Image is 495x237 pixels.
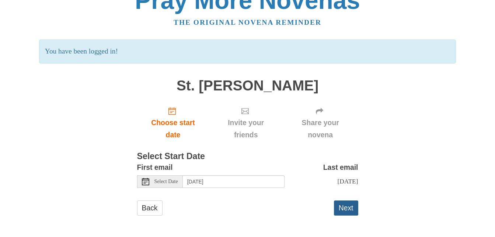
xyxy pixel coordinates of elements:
[334,200,358,216] button: Next
[154,179,178,184] span: Select Date
[216,117,275,141] span: Invite your friends
[283,101,358,145] div: Click "Next" to confirm your start date first.
[137,161,173,174] label: First email
[337,178,358,185] span: [DATE]
[137,152,358,161] h3: Select Start Date
[209,101,282,145] div: Click "Next" to confirm your start date first.
[323,161,358,174] label: Last email
[174,18,321,26] a: The original novena reminder
[39,39,456,63] p: You have been logged in!
[137,78,358,94] h1: St. [PERSON_NAME]
[144,117,202,141] span: Choose start date
[137,200,163,216] a: Back
[137,101,209,145] a: Choose start date
[290,117,351,141] span: Share your novena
